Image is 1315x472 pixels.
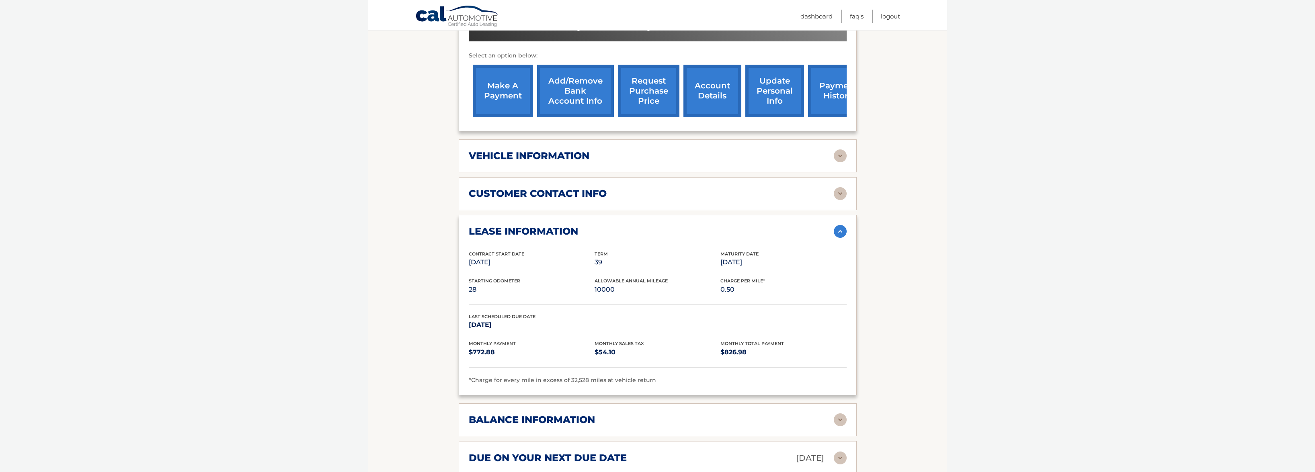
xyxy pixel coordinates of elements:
p: $826.98 [720,347,846,358]
span: Maturity Date [720,251,759,257]
a: make a payment [473,65,533,117]
p: 39 [595,257,720,268]
span: Last Scheduled Due Date [469,314,535,319]
span: Monthly Sales Tax [595,341,644,346]
img: accordion-rest.svg [834,413,847,426]
span: Term [595,251,608,257]
p: 10000 [595,284,720,295]
a: Cal Automotive [415,5,500,29]
a: payment history [808,65,868,117]
a: request purchase price [618,65,679,117]
a: Add/Remove bank account info [537,65,614,117]
h2: customer contact info [469,188,607,200]
p: [DATE] [469,257,595,268]
p: [DATE] [469,319,595,331]
span: Allowable Annual Mileage [595,278,668,284]
p: 28 [469,284,595,295]
a: Logout [881,10,900,23]
a: account details [683,65,741,117]
p: Select an option below: [469,51,847,61]
p: [DATE] [796,451,824,465]
h2: vehicle information [469,150,589,162]
h2: due on your next due date [469,452,627,464]
a: update personal info [745,65,804,117]
span: Charge Per Mile* [720,278,765,284]
span: Monthly Total Payment [720,341,784,346]
span: Contract Start Date [469,251,524,257]
p: 0.50 [720,284,846,295]
span: Monthly Payment [469,341,516,346]
img: accordion-rest.svg [834,149,847,162]
img: accordion-rest.svg [834,452,847,464]
h2: balance information [469,414,595,426]
p: $772.88 [469,347,595,358]
span: Starting Odometer [469,278,520,284]
img: accordion-active.svg [834,225,847,238]
span: *Charge for every mile in excess of 32,528 miles at vehicle return [469,376,656,384]
h2: lease information [469,225,578,237]
img: accordion-rest.svg [834,187,847,200]
p: [DATE] [720,257,846,268]
a: FAQ's [850,10,864,23]
p: $54.10 [595,347,720,358]
a: Dashboard [800,10,833,23]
